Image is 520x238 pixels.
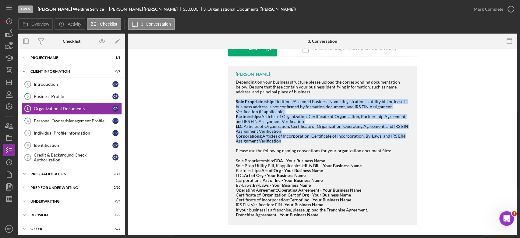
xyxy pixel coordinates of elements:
[236,124,244,129] strong: LLC:
[109,70,120,73] div: 0 / 7
[236,153,411,183] div: Sole Proprietorship: Sole Prop Utility Bill, if applicable: Partnerships: LLC: Corporations:
[30,227,105,231] div: Offer
[253,182,311,188] strong: By-Laws - Your Business Name
[248,41,257,56] div: Send
[109,227,120,231] div: 0 / 2
[112,106,119,112] div: C P
[236,207,411,217] div: If your business is a franchise, please upload the Franchise Agreement.
[109,7,183,12] div: [PERSON_NAME] [PERSON_NAME]
[112,93,119,99] div: C P
[100,22,117,27] label: Checklist
[87,18,121,30] button: Checklist
[109,200,120,203] div: 0 / 3
[112,142,119,148] div: C P
[112,130,119,136] div: C P
[236,188,411,193] div: Operating Agreement:
[308,39,337,44] div: 3. Conversation
[141,22,171,27] label: 3. Conversation
[236,72,270,77] div: [PERSON_NAME]
[236,183,411,188] div: By-Laws:
[30,172,105,176] div: Prequalification
[68,22,81,27] label: Activity
[7,227,11,231] text: BO
[34,106,112,111] div: Organizational Documents
[21,139,122,151] a: 6IdentificationCP
[112,81,119,87] div: C P
[236,80,411,153] div: Depending on your business structure please upload the corresponding documentation below. Be sure...
[34,118,112,123] div: Personal Owner/Management Profile
[21,78,122,90] a: 1IntroductionCP
[21,151,122,164] a: 7Credit & Background Check AuthorizationCP
[30,200,105,203] div: Underwriting
[183,6,198,12] span: $50,000
[274,158,325,163] strong: DBA - Your Business Name
[18,5,33,13] div: Open
[109,186,120,189] div: 0 / 10
[128,18,175,30] button: 3. Conversation
[112,154,119,160] div: C P
[261,168,323,173] strong: Art of Org - Your Business Name
[468,3,517,15] button: Mark Complete
[27,156,29,159] tspan: 7
[21,115,122,127] a: 4Personal Owner/Management ProfileCP
[38,7,104,12] b: [PERSON_NAME] Welding Service
[34,94,112,99] div: Business Profile
[236,197,411,207] div: Certificate of Incorporation: IRS EIN Verification: EIN -
[285,202,323,207] strong: Your Business Name
[30,56,105,60] div: Project Name
[300,163,362,168] strong: Utility Bill - Your Business Name
[27,131,29,135] tspan: 5
[27,119,29,123] tspan: 4
[21,103,122,115] a: 3Organizational DocumentsCP
[289,197,351,202] strong: Cert of Inc - Your Business Name
[27,143,29,147] tspan: 6
[236,193,411,197] div: Certificate of Organization:
[236,114,261,119] strong: Partnerships:
[21,90,122,103] a: 2Business ProfileCP
[236,99,274,104] strong: Sole Proprietorship:
[203,7,295,12] div: 3. Organizational Documents ([PERSON_NAME])
[34,153,112,162] div: Credit & Background Check Authorization
[34,143,112,148] div: Identification
[18,18,53,30] button: Overview
[288,192,351,197] strong: Cert of Org - Your Business Name
[109,213,120,217] div: 0 / 2
[55,18,85,30] button: Activity
[512,211,517,216] span: 1
[63,39,80,44] div: Checklist
[236,212,318,217] strong: Franchise Agreement - Your Business Name
[278,187,361,193] strong: Operating Agreement - Your Business Name
[21,127,122,139] a: 5Individual Profile InformationCP
[228,41,277,56] button: Send
[236,133,262,139] strong: Corporations:
[30,213,105,217] div: Decision
[109,172,120,176] div: 0 / 14
[109,56,120,60] div: 1 / 1
[30,186,105,189] div: Prep for Underwriting
[27,94,29,98] tspan: 2
[30,70,105,73] div: Client Information
[263,178,323,183] strong: Art of Inc - Your Business Name
[244,173,306,178] strong: Art of Org - Your Business Name
[499,211,514,226] iframe: Intercom live chat
[31,22,49,27] label: Overview
[34,131,112,135] div: Individual Profile Information
[27,107,29,110] tspan: 3
[3,223,15,235] button: BO
[27,82,29,86] tspan: 1
[474,3,503,15] div: Mark Complete
[34,82,112,87] div: Introduction
[112,118,119,124] div: C P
